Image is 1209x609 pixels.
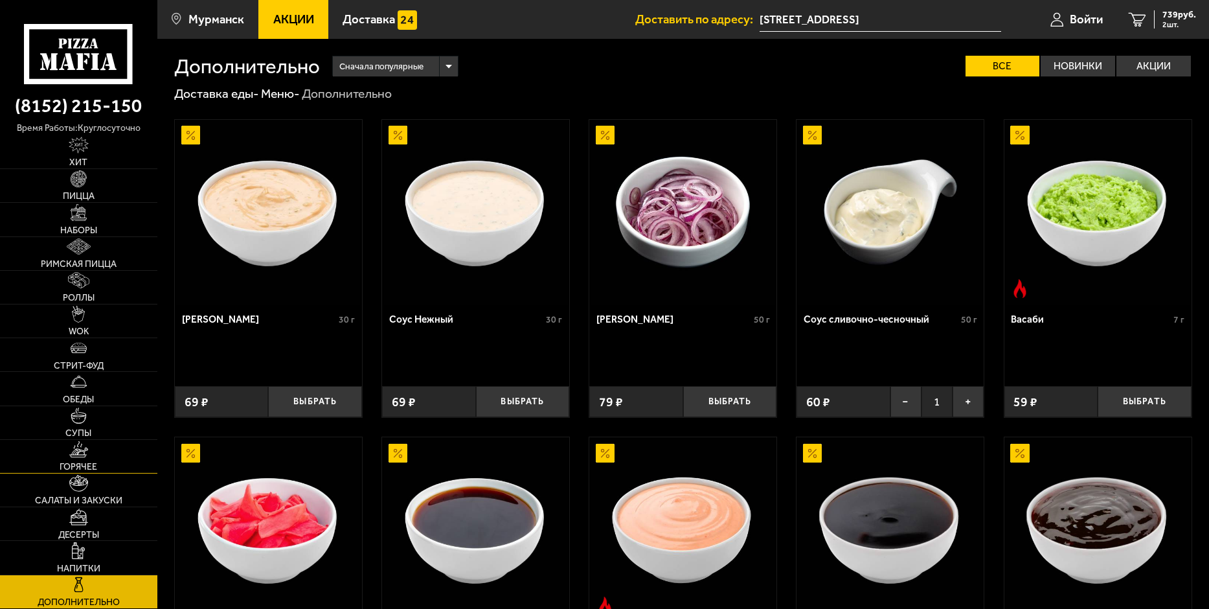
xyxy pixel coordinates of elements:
span: Салаты и закуски [35,496,122,505]
a: АкционныйСоус сливочно-чесночный [797,120,984,304]
span: 1 [921,386,953,417]
img: Соус Деликатес [176,120,361,304]
img: Акционный [803,126,822,144]
img: Акционный [596,126,615,144]
span: Стрит-фуд [54,362,104,371]
label: Акции [1116,56,1191,76]
img: Акционный [1010,444,1029,463]
span: Пицца [63,192,95,201]
img: Васаби [1006,120,1190,304]
img: Акционный [181,126,200,144]
span: 79 ₽ [599,396,623,408]
img: Акционный [389,126,407,144]
span: Обеды [63,395,94,404]
div: Дополнительно [302,86,392,102]
img: Акционный [803,444,822,463]
span: Мурманск, улица Баумана, 5 [760,8,1001,32]
a: Меню- [261,86,300,101]
div: [PERSON_NAME] [596,314,751,326]
img: Соус сливочно-чесночный [798,120,983,304]
span: Сначала популярные [339,54,424,78]
span: 60 ₽ [806,396,830,408]
span: Напитки [57,564,100,573]
img: Акционный [181,444,200,463]
a: АкционныйСоус Деликатес [175,120,362,304]
span: 69 ₽ [392,396,416,408]
span: Акции [273,14,314,26]
label: Все [966,56,1040,76]
a: АкционныйСоус Нежный [382,120,569,304]
span: Хит [69,158,87,167]
input: Ваш адрес доставки [760,8,1001,32]
span: Доставка [343,14,395,26]
div: Васаби [1011,314,1170,326]
a: Доставка еды- [174,86,259,101]
span: 7 г [1173,314,1184,325]
img: Соус Нежный [383,120,568,304]
span: Доставить по адресу: [635,14,760,26]
button: Выбрать [476,386,570,417]
a: АкционныйЛук маринованный [589,120,776,304]
span: Роллы [63,293,95,303]
div: Соус Нежный [389,314,543,326]
span: 50 г [961,314,977,325]
div: Соус сливочно-чесночный [804,314,958,326]
h1: Дополнительно [174,56,320,76]
button: + [953,386,984,417]
span: 2 шт. [1162,21,1196,29]
img: 15daf4d41897b9f0e9f617042186c801.svg [398,10,416,29]
span: 739 руб. [1162,10,1196,19]
span: Дополнительно [38,598,120,607]
span: Римская пицца [41,260,117,269]
a: АкционныйОстрое блюдоВасаби [1004,120,1192,304]
span: Супы [65,429,91,438]
span: Наборы [60,226,97,235]
span: 59 ₽ [1013,396,1037,408]
img: Акционный [389,444,407,463]
span: Войти [1070,14,1103,26]
span: 69 ₽ [185,396,209,408]
button: − [890,386,921,417]
img: Акционный [1010,126,1029,144]
span: WOK [69,327,89,336]
span: Горячее [60,463,97,472]
button: Выбрать [268,386,362,417]
span: 50 г [754,314,770,325]
span: 30 г [339,314,355,325]
button: Выбрать [683,386,777,417]
span: Мурманск [188,14,244,26]
span: 30 г [546,314,562,325]
div: [PERSON_NAME] [182,314,336,326]
img: Акционный [596,444,615,463]
img: Острое блюдо [1010,279,1029,298]
span: Десерты [58,531,99,540]
button: Выбрать [1098,386,1192,417]
img: Лук маринованный [591,120,775,304]
label: Новинки [1041,56,1115,76]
